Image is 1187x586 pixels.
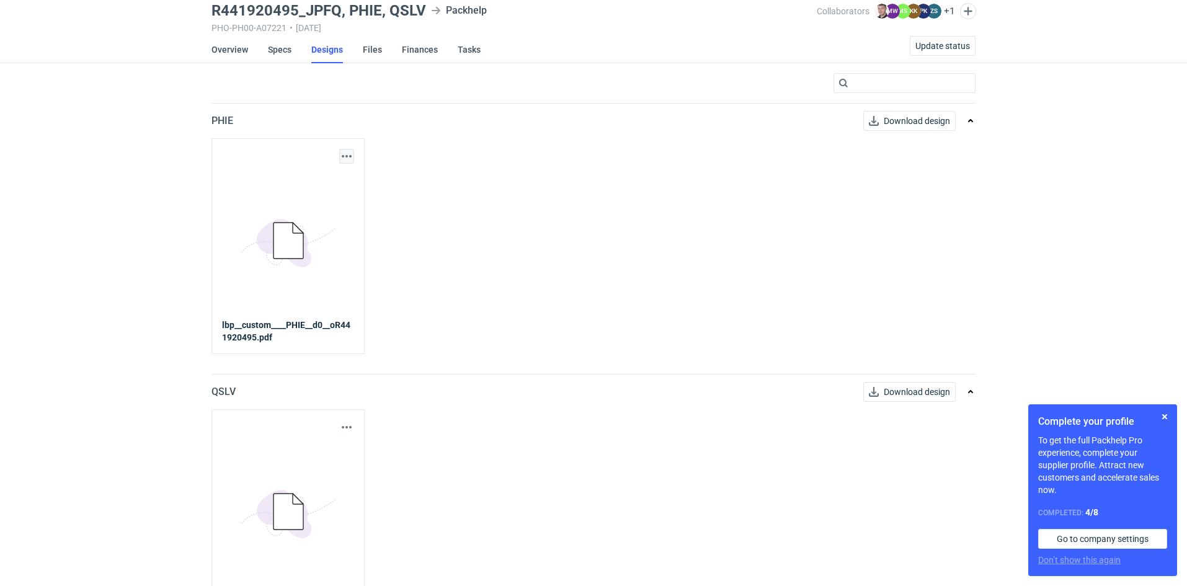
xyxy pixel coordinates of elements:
[1038,529,1167,549] a: Go to company settings
[402,36,438,63] a: Finances
[884,388,950,396] span: Download design
[960,3,976,19] button: Edit collaborators
[211,3,426,18] h3: R441920495_JPFQ, PHIE, QSLV
[311,36,343,63] a: Designs
[896,4,910,19] figcaption: MS
[1038,434,1167,496] p: To get the full Packhelp Pro experience, complete your supplier profile. Attract new customers an...
[916,4,931,19] figcaption: PK
[910,36,976,56] button: Update status
[431,3,487,18] div: Packhelp
[863,111,956,131] button: Download design
[863,382,956,402] button: Download design
[211,113,233,128] p: PHIE
[906,4,921,19] figcaption: KK
[944,6,955,17] button: +1
[874,4,889,19] img: Maciej Sikora
[268,36,291,63] a: Specs
[211,36,248,63] a: Overview
[339,420,354,435] button: Actions
[884,117,950,125] span: Download design
[1157,409,1172,424] button: Skip for now
[1038,506,1167,519] div: Completed:
[339,149,354,164] button: Actions
[290,23,293,33] span: •
[222,319,354,344] strong: lbp__custom____PHIE__d0__oR441920495.pdf
[817,6,869,16] span: Collaborators
[458,36,481,63] a: Tasks
[915,42,970,50] span: Update status
[1038,414,1167,429] h1: Complete your profile
[1085,507,1098,517] strong: 4 / 8
[927,4,941,19] figcaption: ZS
[211,384,236,399] p: QSLV
[885,4,900,19] figcaption: MW
[1038,554,1121,566] button: Don’t show this again
[363,36,382,63] a: Files
[211,23,817,33] div: PHO-PH00-A07221 [DATE]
